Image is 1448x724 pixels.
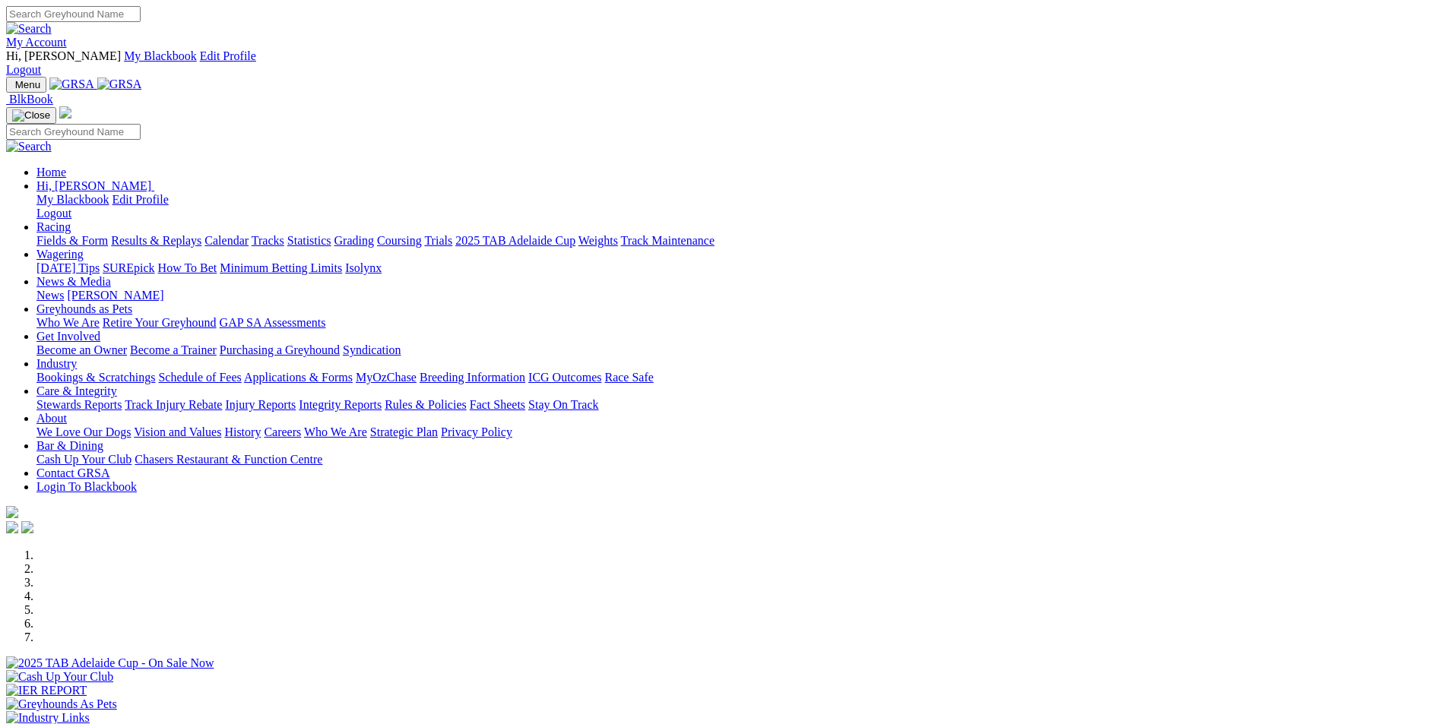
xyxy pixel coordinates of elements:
img: logo-grsa-white.png [6,506,18,518]
div: Greyhounds as Pets [36,316,1442,330]
button: Toggle navigation [6,107,56,124]
div: Get Involved [36,343,1442,357]
div: Racing [36,234,1442,248]
a: Bookings & Scratchings [36,371,155,384]
a: Vision and Values [134,425,221,438]
img: facebook.svg [6,521,18,533]
a: Syndication [343,343,401,356]
a: Hi, [PERSON_NAME] [36,179,154,192]
a: GAP SA Assessments [220,316,326,329]
a: Weights [578,234,618,247]
input: Search [6,6,141,22]
input: Search [6,124,141,140]
a: My Blackbook [36,193,109,206]
a: Purchasing a Greyhound [220,343,340,356]
img: Greyhounds As Pets [6,697,117,711]
a: Calendar [204,234,249,247]
a: Minimum Betting Limits [220,261,342,274]
a: Rules & Policies [385,398,467,411]
div: My Account [6,49,1442,77]
a: News [36,289,64,302]
a: Grading [334,234,374,247]
img: logo-grsa-white.png [59,106,71,119]
img: GRSA [97,77,142,91]
a: Applications & Forms [244,371,353,384]
img: Cash Up Your Club [6,670,113,684]
div: News & Media [36,289,1442,302]
a: 2025 TAB Adelaide Cup [455,234,575,247]
div: Bar & Dining [36,453,1442,466]
div: Care & Integrity [36,398,1442,412]
a: Breeding Information [420,371,525,384]
a: Login To Blackbook [36,480,137,493]
div: About [36,425,1442,439]
a: MyOzChase [356,371,417,384]
span: BlkBook [9,93,53,106]
a: Logout [6,63,41,76]
a: Privacy Policy [441,425,512,438]
a: History [224,425,261,438]
a: We Love Our Dogs [36,425,131,438]
a: Contact GRSA [36,466,109,479]
a: Get Involved [36,330,100,343]
a: Greyhounds as Pets [36,302,132,315]
a: Coursing [377,234,422,247]
a: Track Maintenance [621,234,714,247]
a: Stay On Track [528,398,598,411]
span: Hi, [PERSON_NAME] [36,179,151,192]
a: Who We Are [36,316,100,329]
a: Isolynx [345,261,382,274]
a: ICG Outcomes [528,371,601,384]
a: Careers [264,425,301,438]
a: How To Bet [158,261,217,274]
img: GRSA [49,77,94,91]
a: Care & Integrity [36,384,117,397]
a: Industry [36,357,77,370]
div: Hi, [PERSON_NAME] [36,193,1442,220]
a: Schedule of Fees [158,371,241,384]
a: About [36,412,67,425]
a: My Account [6,36,67,49]
span: Menu [15,79,40,90]
a: Strategic Plan [370,425,438,438]
img: Search [6,140,52,153]
a: Integrity Reports [299,398,382,411]
a: Statistics [287,234,331,247]
a: Become a Trainer [130,343,217,356]
button: Toggle navigation [6,77,46,93]
a: Results & Replays [111,234,201,247]
a: Bar & Dining [36,439,103,452]
img: 2025 TAB Adelaide Cup - On Sale Now [6,656,214,670]
a: Fields & Form [36,234,108,247]
span: Hi, [PERSON_NAME] [6,49,121,62]
a: [PERSON_NAME] [67,289,163,302]
img: twitter.svg [21,521,33,533]
a: BlkBook [6,93,53,106]
img: Search [6,22,52,36]
a: [DATE] Tips [36,261,100,274]
a: Become an Owner [36,343,127,356]
a: Injury Reports [225,398,296,411]
a: Fact Sheets [470,398,525,411]
img: IER REPORT [6,684,87,697]
a: SUREpick [103,261,154,274]
a: Who We Are [304,425,367,438]
a: Edit Profile [112,193,169,206]
a: Home [36,166,66,179]
a: Retire Your Greyhound [103,316,217,329]
a: Race Safe [604,371,653,384]
a: Tracks [252,234,284,247]
a: Wagering [36,248,84,261]
a: Edit Profile [200,49,256,62]
div: Wagering [36,261,1442,275]
a: Trials [424,234,452,247]
a: Stewards Reports [36,398,122,411]
a: Chasers Restaurant & Function Centre [135,453,322,466]
a: Racing [36,220,71,233]
div: Industry [36,371,1442,384]
a: Track Injury Rebate [125,398,222,411]
a: Logout [36,207,71,220]
img: Close [12,109,50,122]
a: My Blackbook [124,49,197,62]
a: News & Media [36,275,111,288]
